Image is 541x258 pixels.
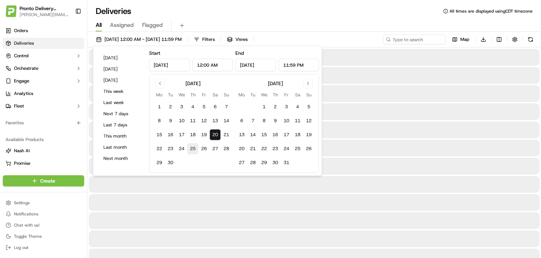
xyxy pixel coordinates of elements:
[270,101,281,112] button: 2
[154,91,165,98] th: Monday
[142,21,163,29] span: Flagged
[155,79,165,88] button: Go to previous month
[210,91,221,98] th: Saturday
[104,36,182,43] span: [DATE] 12:00 AM - [DATE] 11:59 PM
[3,101,84,112] button: Fleet
[14,234,42,239] span: Toggle Theme
[236,91,247,98] th: Monday
[7,102,13,108] div: 📗
[270,157,281,168] button: 30
[268,80,283,87] div: [DATE]
[187,129,198,140] button: 18
[154,101,165,112] button: 1
[100,75,142,85] button: [DATE]
[187,115,198,126] button: 11
[198,129,210,140] button: 19
[96,21,102,29] span: All
[176,143,187,154] button: 24
[198,115,210,126] button: 12
[14,200,30,206] span: Settings
[176,101,187,112] button: 3
[281,101,292,112] button: 3
[14,211,38,217] span: Notifications
[270,115,281,126] button: 9
[202,36,215,43] span: Filters
[14,40,34,46] span: Deliveries
[292,143,303,154] button: 25
[20,12,70,17] button: [PERSON_NAME][EMAIL_ADDRESS][DOMAIN_NAME]
[198,91,210,98] th: Friday
[165,157,176,168] button: 30
[292,129,303,140] button: 18
[56,98,115,111] a: 💻API Documentation
[258,143,270,154] button: 22
[292,91,303,98] th: Saturday
[236,143,247,154] button: 20
[3,209,84,219] button: Notifications
[110,21,134,29] span: Assigned
[210,101,221,112] button: 6
[526,35,535,44] button: Refresh
[235,50,244,56] label: End
[20,5,70,12] button: Pronto Delivery Service
[383,35,446,44] input: Type to search
[210,143,221,154] button: 27
[3,25,84,36] a: Orders
[4,98,56,111] a: 📗Knowledge Base
[96,6,131,17] h1: Deliveries
[3,134,84,145] div: Available Products
[192,59,233,71] input: Time
[3,220,84,230] button: Chat with us!
[7,28,127,39] p: Welcome 👋
[14,103,24,109] span: Fleet
[100,131,142,141] button: This month
[154,129,165,140] button: 15
[6,148,81,154] a: Nash AI
[235,59,276,71] input: Date
[14,160,30,167] span: Promise
[149,59,190,71] input: Date
[100,154,142,163] button: Next month
[149,50,160,56] label: Start
[3,117,84,128] div: Favorites
[187,91,198,98] th: Thursday
[14,78,29,84] span: Engage
[3,50,84,61] button: Control
[236,115,247,126] button: 6
[119,69,127,77] button: Start new chat
[100,87,142,96] button: This week
[258,129,270,140] button: 15
[236,129,247,140] button: 13
[14,28,28,34] span: Orders
[279,59,319,71] input: Time
[7,67,20,79] img: 1736555255976-a54dd68f-1ca7-489b-9aae-adbdc363a1c4
[187,101,198,112] button: 4
[210,129,221,140] button: 20
[100,109,142,119] button: Next 7 days
[6,160,81,167] a: Promise
[221,115,232,126] button: 14
[303,79,313,88] button: Go to next month
[247,157,258,168] button: 28
[247,129,258,140] button: 14
[449,8,533,14] span: All times are displayed using CDT timezone
[14,245,28,250] span: Log out
[258,115,270,126] button: 8
[281,91,292,98] th: Friday
[303,101,314,112] button: 5
[165,91,176,98] th: Tuesday
[18,45,126,52] input: Got a question? Start typing here...
[176,115,187,126] button: 10
[292,101,303,112] button: 4
[247,143,258,154] button: 21
[14,101,53,108] span: Knowledge Base
[49,118,85,124] a: Powered byPylon
[154,143,165,154] button: 22
[100,98,142,108] button: Last week
[236,157,247,168] button: 27
[270,129,281,140] button: 16
[40,177,55,184] span: Create
[198,143,210,154] button: 26
[224,35,251,44] button: Views
[449,35,473,44] button: Map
